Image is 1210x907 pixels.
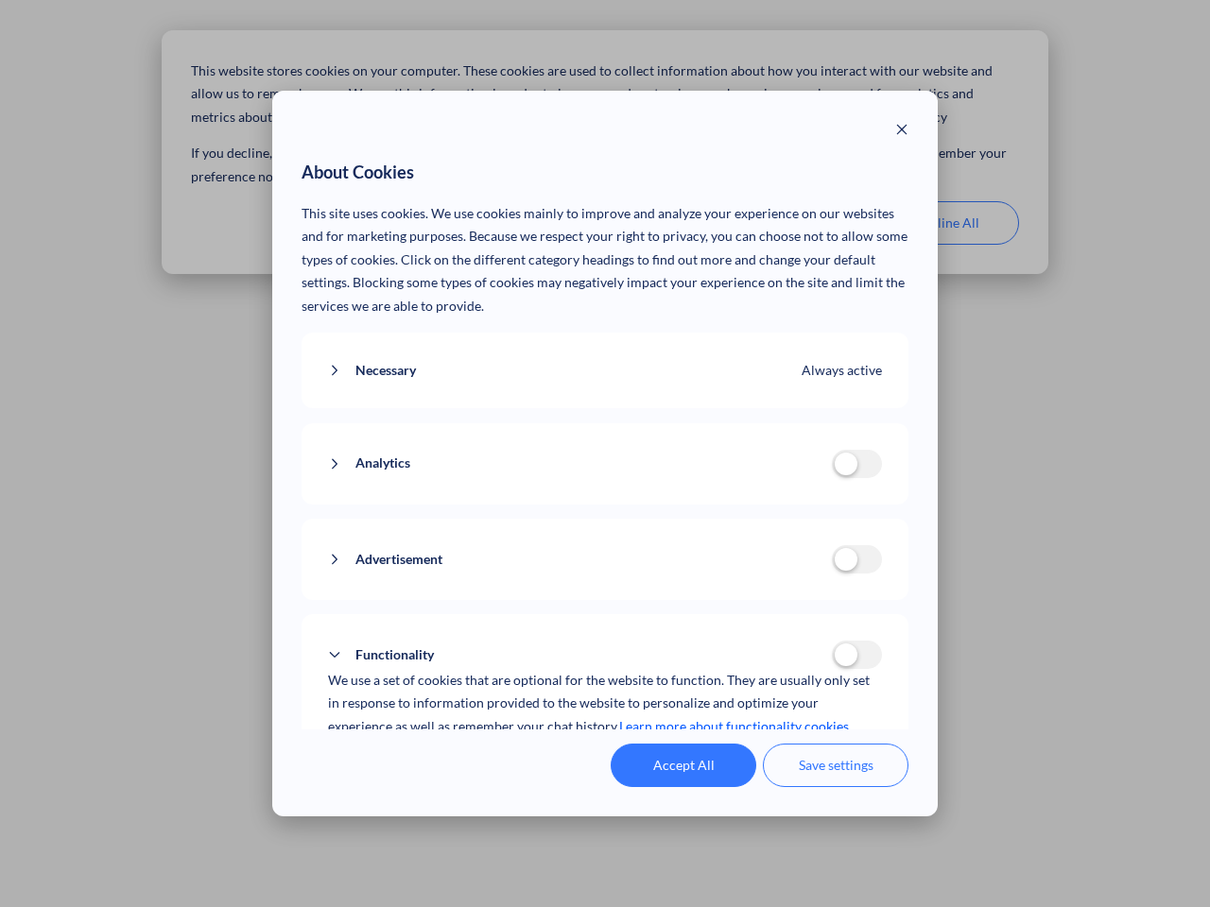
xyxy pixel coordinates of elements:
[328,669,883,739] p: We use a set of cookies that are optional for the website to function. They are usually only set ...
[355,452,410,475] span: Analytics
[802,359,882,383] span: Always active
[328,548,832,572] button: Advertisement
[895,120,908,144] button: Close modal
[1115,816,1210,907] iframe: Chat Widget
[611,744,756,787] button: Accept All
[302,158,414,188] span: About Cookies
[328,643,832,667] button: Functionality
[619,715,852,739] a: Learn more about functionality cookies.
[355,643,434,667] span: Functionality
[355,359,416,383] span: Necessary
[328,452,832,475] button: Analytics
[763,744,908,787] button: Save settings
[355,548,442,572] span: Advertisement
[302,202,909,318] p: This site uses cookies. We use cookies mainly to improve and analyze your experience on our websi...
[328,359,803,383] button: Necessary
